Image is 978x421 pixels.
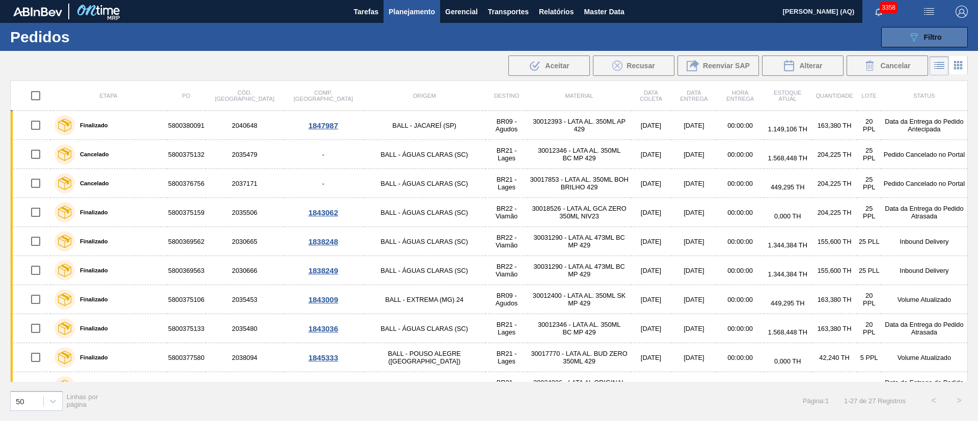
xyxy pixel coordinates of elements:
td: Pedido Cancelado no Portal [881,169,968,198]
td: [DATE] [671,111,717,140]
h1: Pedidos [10,31,162,43]
button: Aceitar [508,55,590,76]
span: Gerencial [445,6,478,18]
td: 00:00:00 [717,198,764,227]
td: BR22 - Viamão [485,198,528,227]
td: BALL - ÁGUAS CLARAS (SC) [363,256,485,285]
td: 163,380 TH [811,285,857,314]
span: 1.568,448 TH [768,154,807,162]
td: - [283,169,363,198]
button: Cancelar [847,55,928,76]
button: > [946,388,972,413]
div: 1838249 [285,266,362,275]
td: [DATE] [671,372,717,401]
span: Hora Entrega [726,90,754,102]
button: Reenviar SAP [677,55,759,76]
span: Etapa [100,93,118,99]
td: [DATE] [631,227,671,256]
label: Finalizado [75,238,108,244]
span: Aceitar [545,62,569,70]
label: Cancelado [75,180,109,186]
span: 3358 [880,2,898,13]
td: 163,380 TH [811,314,857,343]
td: BALL - ÁGUAS CLARAS (SC) [363,198,485,227]
td: 2035506 [206,198,283,227]
span: Página : 1 [803,397,829,405]
span: Cancelar [880,62,910,70]
td: [DATE] [631,111,671,140]
span: 449,295 TH [771,299,805,307]
td: BR09 - Agudos [485,111,528,140]
label: Finalizado [75,325,108,331]
td: 163,380 TH [811,111,857,140]
td: BALL - ÁGUAS CLARAS (SC) [363,169,485,198]
td: [DATE] [631,285,671,314]
div: Recusar [593,55,674,76]
td: [DATE] [631,198,671,227]
td: 25 PPL [857,198,881,227]
td: 2035479 [206,140,283,169]
td: [DATE] [671,140,717,169]
td: 40,845 TH [811,372,857,401]
td: [DATE] [671,285,717,314]
td: 5800380091 [167,111,206,140]
a: Finalizado58003695622030665BALL - ÁGUAS CLARAS (SC)BR22 - Viamão30031290 - LATA AL 473ML BC MP 42... [11,227,968,256]
span: Origem [413,93,436,99]
span: Quantidade [816,93,853,99]
td: [DATE] [671,169,717,198]
td: 30017853 - LATA AL. 350ML BOH BRILHO 429 [528,169,631,198]
span: Material [565,93,593,99]
td: 5 PPL [857,343,881,372]
td: 204,225 TH [811,198,857,227]
td: 00:00:00 [717,372,764,401]
div: 1843062 [285,208,362,217]
td: 204,225 TH [811,140,857,169]
div: Cancelar Pedidos em Massa [847,55,928,76]
td: [DATE] [671,343,717,372]
td: [DATE] [671,227,717,256]
td: 2035453 [206,285,283,314]
span: Reenviar SAP [703,62,750,70]
td: Inbound Delivery [881,256,968,285]
td: 30017770 - LATA AL. BUD ZERO 350ML 429 [528,343,631,372]
td: 2037171 [206,169,283,198]
td: 30031290 - LATA AL 473ML BC MP 429 [528,256,631,285]
td: 00:00:00 [717,140,764,169]
td: 5800377580 [167,343,206,372]
label: Finalizado [75,209,108,215]
span: 1.568,448 TH [768,328,807,336]
td: 30012346 - LATA AL. 350ML BC MP 429 [528,314,631,343]
a: Finalizado58003752692035616BALL - ÁGUAS CLARAS (SC)BR21 - Lages30034236 - LATA AL ORIGINAL 350ML ... [11,372,968,401]
img: userActions [923,6,935,18]
td: BR21 - Lages [485,343,528,372]
div: Visão em Cards [949,56,968,75]
td: BALL - ÁGUAS CLARAS (SC) [363,372,485,401]
td: 2030666 [206,256,283,285]
td: 30012400 - LATA AL. 350ML SK MP 429 [528,285,631,314]
td: 155,600 TH [811,256,857,285]
td: 5800376756 [167,169,206,198]
td: BALL - EXTREMA (MG) 24 [363,285,485,314]
td: 25 PPL [857,140,881,169]
span: Destino [494,93,520,99]
a: Finalizado58003695632030666BALL - ÁGUAS CLARAS (SC)BR22 - Viamão30031290 - LATA AL 473ML BC MP 42... [11,256,968,285]
td: BR21 - Lages [485,140,528,169]
span: Linhas por página [67,393,98,408]
span: 1.149,106 TH [768,125,807,133]
div: 1847987 [285,121,362,130]
span: 1 - 27 de 27 Registros [844,397,906,405]
td: [DATE] [631,343,671,372]
a: Finalizado58003751332035480BALL - ÁGUAS CLARAS (SC)BR21 - Lages30012346 - LATA AL. 350ML BC MP 42... [11,314,968,343]
span: Comp. [GEOGRAPHIC_DATA] [293,90,352,102]
button: Notificações [862,5,895,19]
td: 5800375269 [167,372,206,401]
td: BALL - ÁGUAS CLARAS (SC) [363,140,485,169]
span: Transportes [488,6,529,18]
td: 20 PPL [857,111,881,140]
span: Planejamento [389,6,435,18]
td: 25 PLL [857,256,881,285]
td: 00:00:00 [717,169,764,198]
td: 25 PLL [857,227,881,256]
a: Finalizado58003751592035506BALL - ÁGUAS CLARAS (SC)BR22 - Viamão30018526 - LATA AL GCA ZERO 350ML... [11,198,968,227]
